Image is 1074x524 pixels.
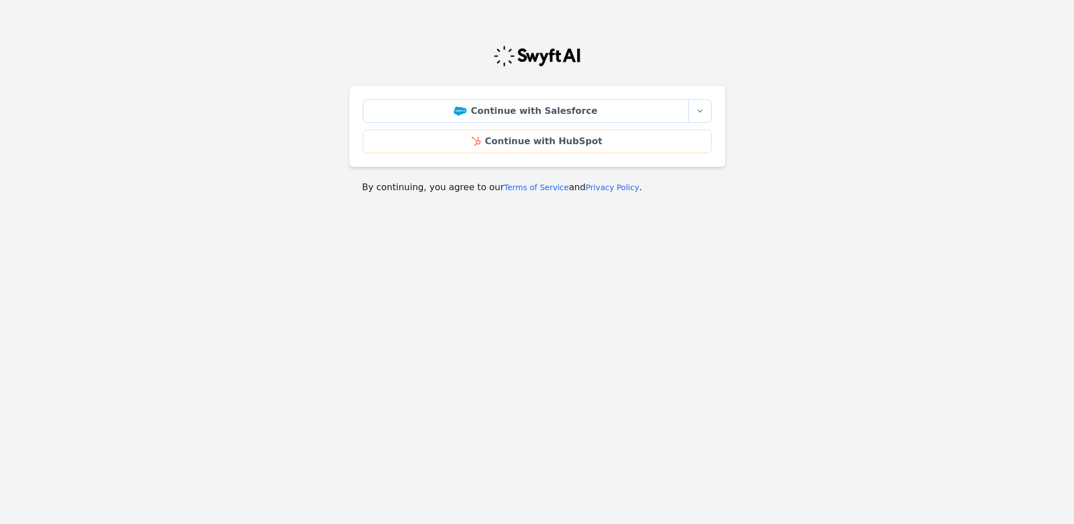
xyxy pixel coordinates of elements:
[586,183,639,192] a: Privacy Policy
[504,183,569,192] a: Terms of Service
[472,137,480,146] img: HubSpot
[493,45,582,67] img: Swyft Logo
[363,130,712,153] a: Continue with HubSpot
[363,99,689,123] a: Continue with Salesforce
[454,107,467,116] img: Salesforce
[362,181,712,194] p: By continuing, you agree to our and .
